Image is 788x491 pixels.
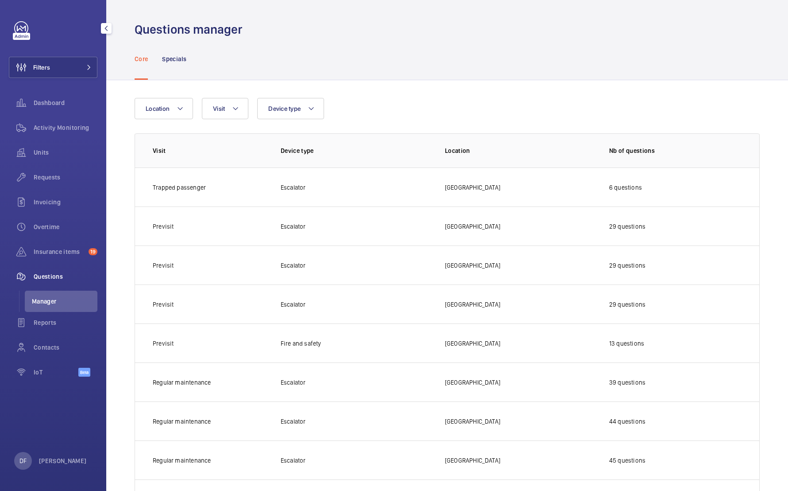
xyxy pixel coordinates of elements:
span: Device type [268,105,301,112]
p: 39 questions [609,378,645,387]
p: Escalator [281,261,306,270]
span: Invoicing [34,198,97,207]
span: Filters [33,63,50,72]
p: Location [445,146,595,155]
span: Insurance items [34,247,85,256]
p: [GEOGRAPHIC_DATA] [445,222,500,231]
p: Escalator [281,183,306,192]
span: Contacts [34,343,97,352]
p: Regular maintenance [153,417,211,426]
span: Beta [78,368,90,377]
p: Device type [281,146,431,155]
p: [GEOGRAPHIC_DATA] [445,456,500,465]
h1: Questions manager [135,21,247,38]
span: Units [34,148,97,157]
span: Overtime [34,222,97,231]
span: Activity Monitoring [34,123,97,132]
p: 44 questions [609,417,645,426]
p: [GEOGRAPHIC_DATA] [445,300,500,309]
span: Reports [34,318,97,327]
p: Escalator [281,456,306,465]
p: Specials [162,55,186,63]
p: [GEOGRAPHIC_DATA] [445,261,500,270]
p: Previsit [153,339,174,348]
span: Questions [34,272,97,281]
p: Core [135,55,148,63]
span: Requests [34,173,97,182]
p: Previsit [153,222,174,231]
span: Dashboard [34,98,97,107]
button: Device type [257,98,324,119]
span: Location [146,105,170,112]
p: Nb of questions [609,146,742,155]
p: 29 questions [609,222,645,231]
p: Previsit [153,261,174,270]
p: [GEOGRAPHIC_DATA] [445,417,500,426]
p: 13 questions [609,339,644,348]
button: Visit [202,98,248,119]
p: [PERSON_NAME] [39,456,87,465]
p: Regular maintenance [153,456,211,465]
p: 29 questions [609,300,645,309]
p: Previsit [153,300,174,309]
p: Visit [153,146,267,155]
p: [GEOGRAPHIC_DATA] [445,378,500,387]
span: Manager [32,297,97,306]
p: 29 questions [609,261,645,270]
p: Regular maintenance [153,378,211,387]
p: 6 questions [609,183,642,192]
p: Escalator [281,222,306,231]
span: 19 [89,248,97,255]
button: Location [135,98,193,119]
span: Visit [213,105,225,112]
p: Escalator [281,378,306,387]
button: Filters [9,57,97,78]
p: Fire and safety [281,339,321,348]
p: 45 questions [609,456,645,465]
span: IoT [34,368,78,377]
p: Escalator [281,300,306,309]
p: DF [19,456,27,465]
p: Escalator [281,417,306,426]
p: Trapped passenger [153,183,206,192]
p: [GEOGRAPHIC_DATA] [445,339,500,348]
p: [GEOGRAPHIC_DATA] [445,183,500,192]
